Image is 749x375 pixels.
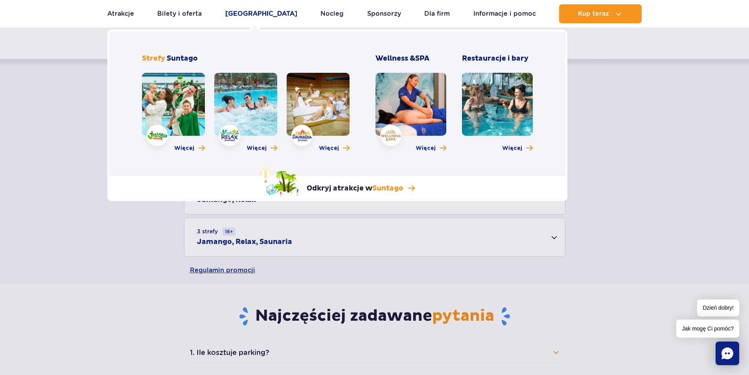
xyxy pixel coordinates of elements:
a: Bilety i oferta [157,4,202,23]
span: Więcej [319,144,339,152]
a: Informacje i pomoc [473,4,536,23]
a: Więcej o strefie Saunaria [319,144,350,152]
span: Dzień dobry! [697,299,739,316]
span: Suntago [372,184,403,193]
span: Suntago [167,54,198,63]
a: Dla firm [424,4,450,23]
a: Atrakcje [107,4,134,23]
a: Więcej o Restauracje i bary [502,144,533,152]
a: Odkryj atrakcje wSuntago [259,166,415,197]
span: Więcej [416,144,436,152]
span: SPA [415,54,429,63]
a: [GEOGRAPHIC_DATA] [225,4,297,23]
a: Więcej o strefie Jamango [174,144,205,152]
span: Strefy [142,54,165,63]
a: Więcej o Wellness & SPA [416,144,446,152]
span: Wellness & [375,54,429,63]
span: Więcej [502,144,522,152]
span: Więcej [174,144,194,152]
span: Więcej [247,144,267,152]
button: Kup teraz [559,4,642,23]
span: Kup teraz [578,10,609,17]
span: Jak mogę Ci pomóc? [676,320,739,338]
h3: Restauracje i bary [462,54,533,63]
a: Nocleg [320,4,344,23]
a: Więcej o strefie Relax [247,144,277,152]
a: Sponsorzy [367,4,401,23]
p: Odkryj atrakcje w [307,184,403,193]
div: Chat [716,342,739,365]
